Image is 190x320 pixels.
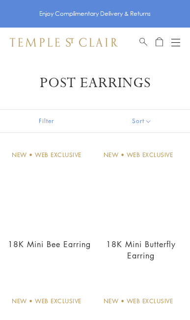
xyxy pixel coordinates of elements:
a: E18102-MINIBFLY [98,145,185,232]
div: New • Web Exclusive [12,151,81,160]
div: New • Web Exclusive [104,297,173,306]
a: E18101-MINIBEE [6,145,93,232]
button: Open navigation [171,36,180,48]
a: 18K Mini Bee Earring [8,239,91,250]
div: New • Web Exclusive [12,297,81,306]
div: New • Web Exclusive [104,151,173,160]
iframe: Gorgias live chat messenger [146,279,180,310]
a: Search [139,36,147,48]
img: Temple St. Clair [10,38,118,47]
p: Enjoy Complimentary Delivery & Returns [39,9,151,19]
h1: Post Earrings [12,74,178,92]
a: Open Shopping Bag [156,36,163,48]
a: 18K Mini Butterfly Earring [106,239,176,260]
